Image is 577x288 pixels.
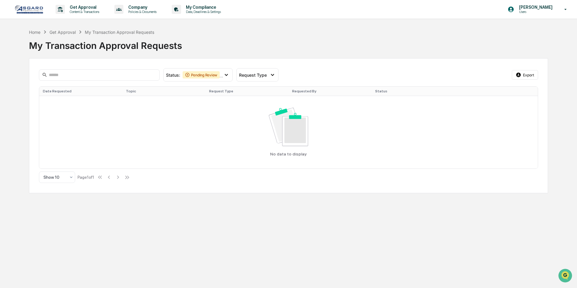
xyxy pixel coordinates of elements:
[371,87,454,96] th: Status
[21,46,99,52] div: Start new chat
[512,70,538,80] button: Export
[65,5,102,10] p: Get Approval
[29,30,40,35] div: Home
[39,87,122,96] th: Date Requested
[6,77,11,82] div: 🖐️
[41,74,77,85] a: 🗄️Attestations
[181,10,224,14] p: Data, Deadlines & Settings
[21,52,76,57] div: We're available if you need us!
[123,10,160,14] p: Policies & Documents
[181,5,224,10] p: My Compliance
[239,72,267,78] span: Request Type
[270,152,307,156] p: No data to display
[50,76,75,82] span: Attestations
[85,30,154,35] div: My Transaction Approval Requests
[65,10,102,14] p: Content & Transactions
[49,30,76,35] div: Get Approval
[103,48,110,55] button: Start new chat
[12,76,39,82] span: Preclearance
[166,72,180,78] span: Status :
[6,13,110,22] p: How can we help?
[60,102,73,107] span: Pylon
[14,5,43,14] img: logo
[558,268,574,284] iframe: Open customer support
[4,74,41,85] a: 🖐️Preclearance
[44,77,49,82] div: 🗄️
[6,46,17,57] img: 1746055101610-c473b297-6a78-478c-a979-82029cc54cd1
[29,35,548,51] div: My Transaction Approval Requests
[183,71,220,78] div: Pending Review
[12,88,38,94] span: Data Lookup
[4,85,40,96] a: 🔎Data Lookup
[206,87,288,96] th: Request Type
[269,108,308,146] img: No data available
[288,87,371,96] th: Requested By
[43,102,73,107] a: Powered byPylon
[514,10,556,14] p: Users
[78,175,94,180] div: Page 1 of 1
[122,87,205,96] th: Topic
[514,5,556,10] p: [PERSON_NAME]
[123,5,160,10] p: Company
[6,88,11,93] div: 🔎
